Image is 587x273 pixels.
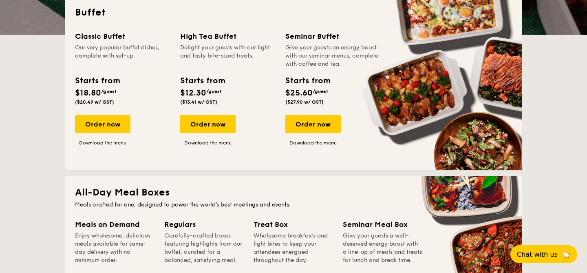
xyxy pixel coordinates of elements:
[313,89,328,94] span: /guest
[180,115,236,133] div: Order now
[180,140,236,146] a: Download the menu
[75,186,512,199] h2: All-Day Meal Boxes
[180,44,276,68] div: Delight your guests with our light and tasty bite-sized treats.
[285,75,330,87] div: Starts from
[343,232,422,264] div: Give your guests a well-deserved energy boost with a line-up of meals and treats for lunch and br...
[75,232,154,264] div: Enjoy wholesome, delicious meals available for same-day delivery with no minimum order.
[180,75,225,87] div: Starts from
[75,44,170,68] div: Our very popular buffet dishes, complete with set-up.
[75,31,170,42] div: Classic Buffet
[285,140,341,146] a: Download the menu
[164,219,244,230] div: Regulars
[285,44,381,68] div: Give your guests an energy boost with our seminar menus, complete with coffee and tea.
[285,31,381,42] div: Seminar Buffet
[75,75,119,87] div: Starts from
[75,115,130,133] div: Order now
[517,251,558,258] span: Chat with us
[180,99,217,105] span: ($13.41 w/ GST)
[561,250,571,259] span: 🦙
[75,140,130,146] a: Download the menu
[101,89,117,94] span: /guest
[285,115,341,133] div: Order now
[343,219,422,230] div: Seminar Meal Box
[75,201,512,209] div: Meals crafted for one, designed to power the world's best meetings and events.
[254,219,333,230] div: Treat Box
[285,88,313,98] span: $25.60
[75,99,114,105] span: ($20.49 w/ GST)
[75,88,101,98] span: $18.80
[164,232,244,264] div: Carefully-crafted boxes featuring highlights from our buffet, curated for a balanced, satisfying ...
[75,6,512,19] h2: Buffet
[510,245,577,263] button: Chat with us🦙
[180,88,206,98] span: $12.30
[206,89,222,94] span: /guest
[180,31,276,42] div: High Tea Buffet
[254,232,333,264] div: Wholesome breakfasts and light bites to keep your attendees energised throughout the day.
[285,99,324,105] span: ($27.90 w/ GST)
[75,219,154,230] div: Meals on Demand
